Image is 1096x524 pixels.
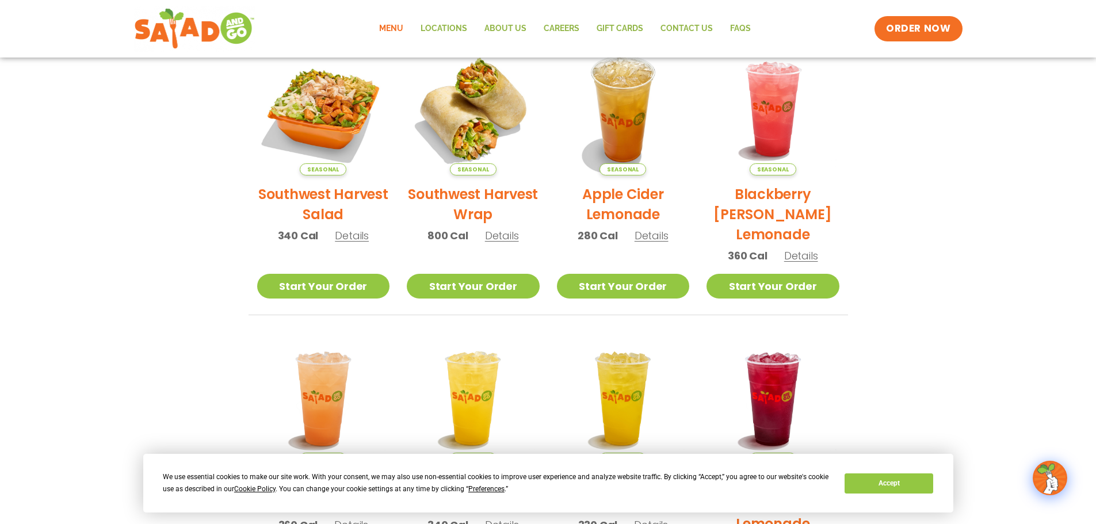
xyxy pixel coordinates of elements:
[335,228,369,243] span: Details
[707,43,839,175] img: Product photo for Blackberry Bramble Lemonade
[278,228,319,243] span: 340 Cal
[163,471,831,495] div: We use essential cookies to make our site work. With your consent, we may also use non-essential ...
[588,16,652,42] a: GIFT CARDS
[371,16,759,42] nav: Menu
[407,332,540,465] img: Product photo for Sunkissed Yuzu Lemonade
[300,163,346,175] span: Seasonal
[257,43,390,175] img: Product photo for Southwest Harvest Salad
[728,248,767,263] span: 360 Cal
[578,228,618,243] span: 280 Cal
[886,22,950,36] span: ORDER NOW
[257,274,390,299] a: Start Your Order
[599,453,646,465] span: Seasonal
[557,274,690,299] a: Start Your Order
[257,332,390,465] img: Product photo for Summer Stone Fruit Lemonade
[845,473,933,494] button: Accept
[557,43,690,175] img: Product photo for Apple Cider Lemonade
[707,184,839,244] h2: Blackberry [PERSON_NAME] Lemonade
[707,332,839,465] img: Product photo for Black Cherry Orchard Lemonade
[234,485,276,493] span: Cookie Policy
[134,6,255,52] img: new-SAG-logo-768×292
[635,228,669,243] span: Details
[450,453,497,465] span: Seasonal
[750,163,796,175] span: Seasonal
[371,16,412,42] a: Menu
[450,163,497,175] span: Seasonal
[257,184,390,224] h2: Southwest Harvest Salad
[476,16,535,42] a: About Us
[427,228,468,243] span: 800 Cal
[707,274,839,299] a: Start Your Order
[557,184,690,224] h2: Apple Cider Lemonade
[599,163,646,175] span: Seasonal
[300,453,346,465] span: Seasonal
[1034,462,1066,494] img: wpChatIcon
[485,228,519,243] span: Details
[750,453,796,465] span: Seasonal
[143,454,953,512] div: Cookie Consent Prompt
[468,485,505,493] span: Preferences
[535,16,588,42] a: Careers
[784,248,818,263] span: Details
[412,16,476,42] a: Locations
[407,184,540,224] h2: Southwest Harvest Wrap
[557,332,690,465] img: Product photo for Mango Grove Lemonade
[874,16,962,41] a: ORDER NOW
[407,43,540,175] img: Product photo for Southwest Harvest Wrap
[407,274,540,299] a: Start Your Order
[721,16,759,42] a: FAQs
[652,16,721,42] a: Contact Us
